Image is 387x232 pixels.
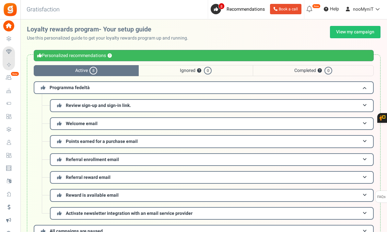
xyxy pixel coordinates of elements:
span: FAQs [377,191,386,203]
div: Personalized recommendations [34,50,374,61]
a: New [3,72,18,83]
h2: Loyalty rewards program- Your setup guide [27,26,193,33]
span: Welcome email [66,120,98,127]
span: Recommendations [227,6,265,13]
span: nooMyniT [353,6,373,13]
a: Book a call [270,4,301,14]
a: Help [321,4,342,14]
span: Review sign-up and sign-in link. [66,102,131,109]
a: 8 Recommendations [211,4,267,14]
a: View my campaign [330,26,381,38]
span: 0 [324,67,332,75]
p: Use this personalized guide to get your loyalty rewards program up and running. [27,35,193,41]
em: New [312,4,321,8]
span: Completed [253,65,374,76]
span: 0 [204,67,212,75]
button: ? [197,69,201,73]
span: 8 [89,67,97,75]
span: Reward is available email [66,192,119,199]
span: Referral enrollment email [66,156,119,163]
span: 8 [218,3,225,9]
button: ? [108,54,112,58]
em: New [11,72,19,76]
span: Activate newsletter integration with an email service provider [66,210,193,217]
h3: Gratisfaction [19,3,67,16]
button: ? [318,69,322,73]
span: Help [328,6,339,12]
img: Gratisfaction [3,2,18,17]
span: Points earned for a purchase email [66,138,138,145]
span: Active [34,65,139,76]
span: Programma fedeltà [50,84,90,91]
span: Referral reward email [66,174,111,181]
span: Ignored [139,65,253,76]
